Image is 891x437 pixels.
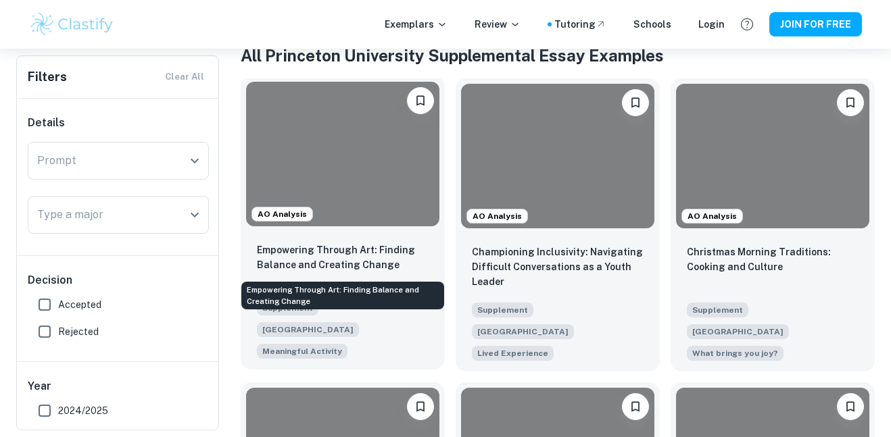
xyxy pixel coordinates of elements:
[692,347,778,359] span: What brings you joy?
[252,208,312,220] span: AO Analysis
[475,17,521,32] p: Review
[257,342,347,359] span: Briefly elaborate on an activity, organization, work experience, or hobby that has been particula...
[28,115,209,131] h6: Details
[185,205,204,224] button: Open
[407,87,434,114] button: Please log in to bookmark exemplars
[622,89,649,116] button: Please log in to bookmark exemplars
[472,245,644,289] p: Championing Inclusivity: Navigating Difficult Conversations as a Youth Leader
[633,17,671,32] a: Schools
[477,347,548,359] span: Lived Experience
[241,43,875,68] h1: All Princeton University Supplemental Essay Examples
[837,89,864,116] button: Please log in to bookmark exemplars
[622,393,649,420] button: Please log in to bookmark exemplars
[58,324,99,339] span: Rejected
[58,297,101,312] span: Accepted
[736,13,758,36] button: Help and Feedback
[262,345,342,357] span: Meaningful Activity
[472,303,533,317] span: Supplement
[257,242,429,272] p: Empowering Through Art: Finding Balance and Creating Change
[671,78,875,371] a: AO AnalysisPlease log in to bookmark exemplarsChristmas Morning Traditions: Cooking and CultureSu...
[554,17,606,32] a: Tutoring
[241,78,445,371] a: AO AnalysisPlease log in to bookmark exemplarsEmpowering Through Art: Finding Balance and Creatin...
[687,344,784,361] span: What brings you joy?
[28,272,209,288] h6: Decision
[837,393,864,420] button: Please log in to bookmark exemplars
[28,68,67,86] h6: Filters
[29,11,115,38] img: Clastify logo
[407,393,434,420] button: Please log in to bookmark exemplars
[58,403,108,418] span: 2024/2025
[257,322,359,337] span: [GEOGRAPHIC_DATA]
[385,17,448,32] p: Exemplars
[467,210,527,222] span: AO Analysis
[687,303,748,317] span: Supplement
[472,324,574,339] span: [GEOGRAPHIC_DATA]
[698,17,725,32] a: Login
[241,282,444,309] div: Empowering Through Art: Finding Balance and Creating Change
[456,78,660,371] a: AO AnalysisPlease log in to bookmark exemplarsChampioning Inclusivity: Navigating Difficult Conve...
[28,378,209,394] h6: Year
[682,210,742,222] span: AO Analysis
[687,324,789,339] span: [GEOGRAPHIC_DATA]
[687,245,859,274] p: Christmas Morning Traditions: Cooking and Culture
[769,12,862,36] button: JOIN FOR FREE
[472,344,554,361] span: At Princeton, we value diverse perspectives and the ability to have respectful dialogue about dif...
[185,151,204,170] button: Open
